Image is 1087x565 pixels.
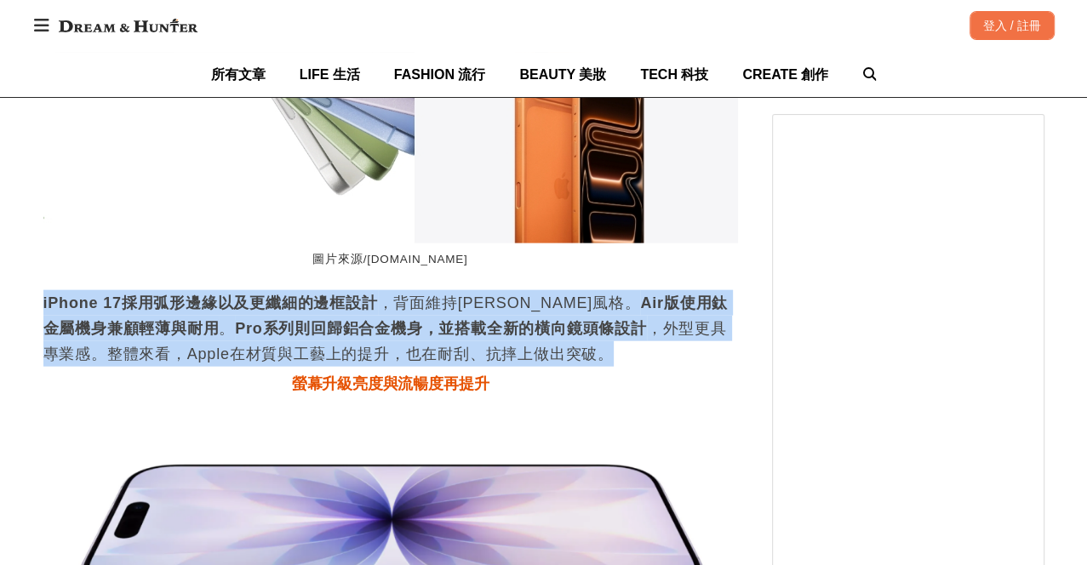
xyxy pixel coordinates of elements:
[300,52,360,97] a: LIFE 生活
[43,290,738,367] p: ，背面維持[PERSON_NAME]風格。 。 ，外型更具專業感。整體來看，Apple在材質與工藝上的提升，也在耐刮、抗摔上做出突破。
[211,52,266,97] a: 所有文章
[50,10,206,41] img: Dream & Hunter
[519,67,606,82] span: BEAUTY 美妝
[43,294,728,337] strong: Air版使用鈦金屬機身兼顧輕薄與耐用
[43,294,378,311] strong: iPhone 17採用弧形邊緣以及更纖細的邊框設計
[640,52,708,97] a: TECH 科技
[235,320,647,337] strong: Pro系列則回歸鋁合金機身，並搭載全新的橫向鏡頭條設計
[394,67,486,82] span: FASHION 流行
[211,67,266,82] span: 所有文章
[300,67,360,82] span: LIFE 生活
[742,52,828,97] a: CREATE 創作
[519,52,606,97] a: BEAUTY 美妝
[292,375,489,392] span: 螢幕升級亮度與流暢度再提升
[394,52,486,97] a: FASHION 流行
[640,67,708,82] span: TECH 科技
[43,243,738,277] figcaption: 圖片來源/[DOMAIN_NAME]
[970,11,1055,40] div: 登入 / 註冊
[742,67,828,82] span: CREATE 創作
